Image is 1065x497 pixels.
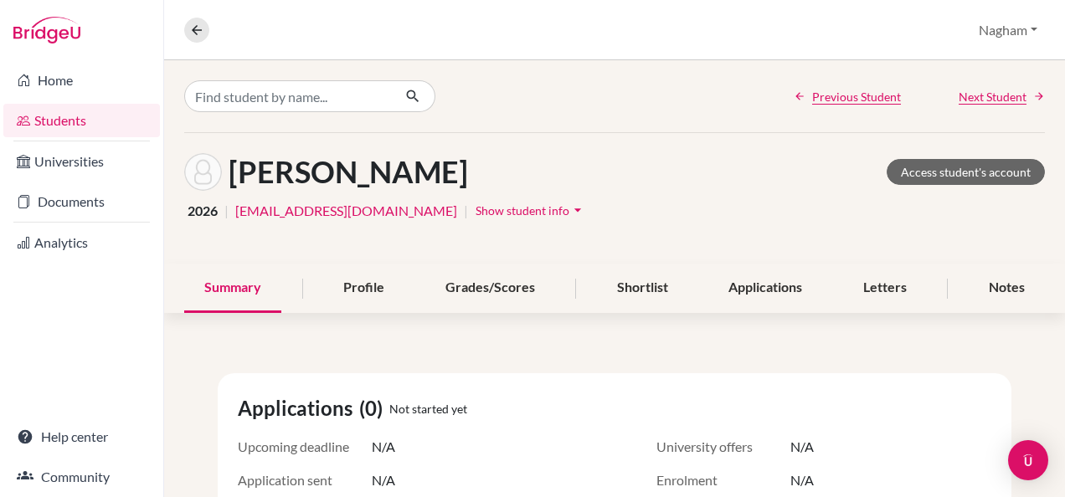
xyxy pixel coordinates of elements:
div: Open Intercom Messenger [1008,440,1048,480]
button: Show student infoarrow_drop_down [475,197,587,223]
span: Applications [238,393,359,423]
a: Previous Student [794,88,901,105]
div: Grades/Scores [425,264,555,313]
input: Find student by name... [184,80,392,112]
a: Help center [3,420,160,453]
span: N/A [372,470,395,490]
span: Next Student [959,88,1026,105]
span: Not started yet [389,400,467,418]
span: | [224,201,229,221]
img: Faris Askari's avatar [184,153,222,191]
div: Shortlist [597,264,688,313]
a: Next Student [959,88,1045,105]
div: Applications [708,264,822,313]
a: Documents [3,185,160,218]
div: Notes [969,264,1045,313]
span: Previous Student [812,88,901,105]
div: Letters [843,264,927,313]
a: Universities [3,145,160,178]
span: N/A [790,437,814,457]
a: Analytics [3,226,160,259]
span: Upcoming deadline [238,437,372,457]
span: N/A [372,437,395,457]
img: Bridge-U [13,17,80,44]
span: Application sent [238,470,372,490]
span: 2026 [188,201,218,221]
i: arrow_drop_down [569,202,586,218]
span: Show student info [476,203,569,218]
a: Home [3,64,160,97]
span: University offers [656,437,790,457]
button: Nagham [971,14,1045,46]
span: | [464,201,468,221]
a: Students [3,104,160,137]
div: Summary [184,264,281,313]
div: Profile [323,264,404,313]
span: N/A [790,470,814,490]
a: [EMAIL_ADDRESS][DOMAIN_NAME] [235,201,457,221]
span: Enrolment [656,470,790,490]
h1: [PERSON_NAME] [229,154,468,190]
span: (0) [359,393,389,423]
a: Community [3,460,160,494]
a: Access student's account [887,159,1045,185]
